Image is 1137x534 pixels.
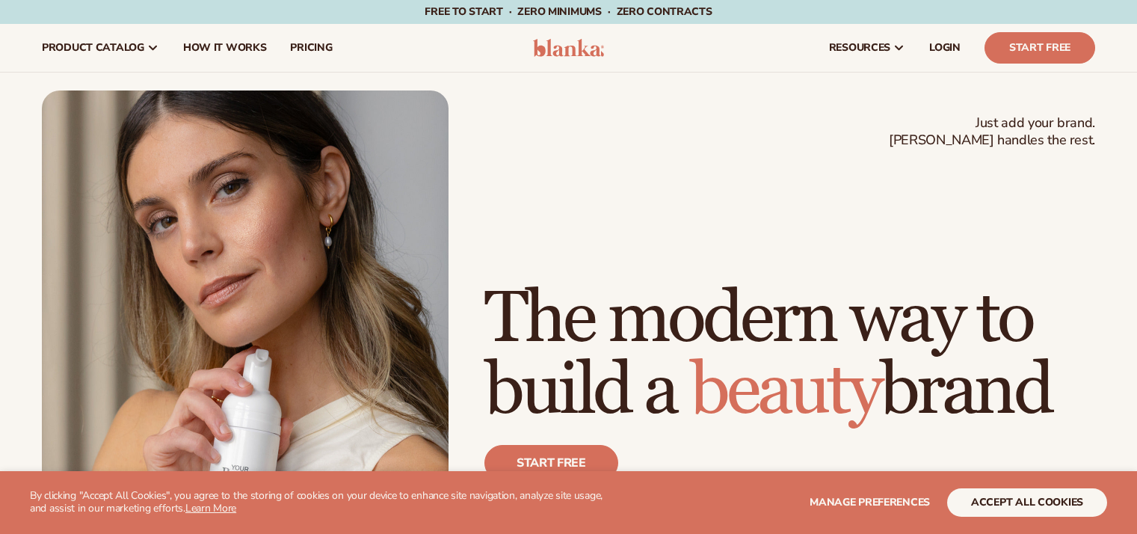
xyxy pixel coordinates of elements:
[929,42,961,54] span: LOGIN
[484,445,618,481] a: Start free
[985,32,1095,64] a: Start Free
[484,283,1095,427] h1: The modern way to build a brand
[183,42,267,54] span: How It Works
[30,490,620,515] p: By clicking "Accept All Cookies", you agree to the storing of cookies on your device to enhance s...
[290,42,332,54] span: pricing
[185,501,236,515] a: Learn More
[917,24,973,72] a: LOGIN
[42,42,144,54] span: product catalog
[30,24,171,72] a: product catalog
[171,24,279,72] a: How It Works
[817,24,917,72] a: resources
[889,114,1095,150] span: Just add your brand. [PERSON_NAME] handles the rest.
[425,4,712,19] span: Free to start · ZERO minimums · ZERO contracts
[947,488,1107,517] button: accept all cookies
[810,495,930,509] span: Manage preferences
[829,42,890,54] span: resources
[690,347,880,435] span: beauty
[278,24,344,72] a: pricing
[533,39,604,57] img: logo
[810,488,930,517] button: Manage preferences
